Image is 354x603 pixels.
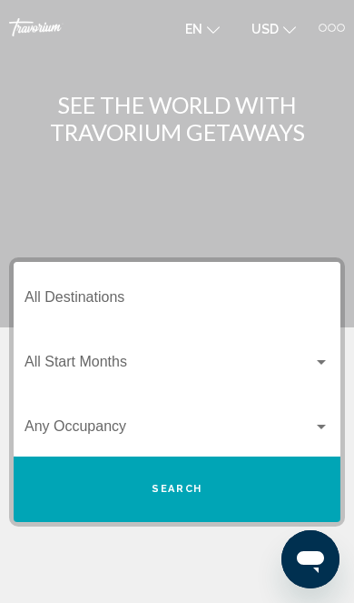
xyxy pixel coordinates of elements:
h1: SEE THE WORLD WITH TRAVORIUM GETAWAYS [9,91,345,146]
button: Change language [176,15,229,42]
span: en [185,22,202,36]
iframe: Button to launch messaging window [281,530,339,588]
span: Search [152,483,202,495]
button: Change currency [242,15,305,42]
span: USD [251,22,279,36]
button: Search [14,457,340,522]
div: Search widget [14,262,340,522]
a: Travorium [9,18,158,36]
